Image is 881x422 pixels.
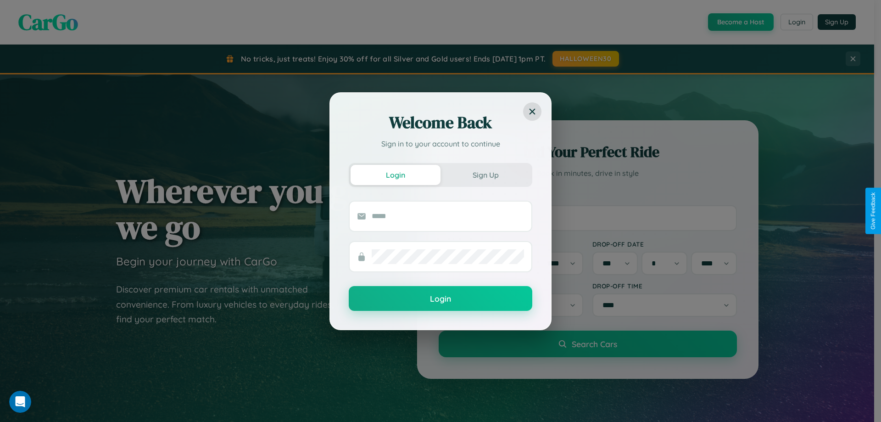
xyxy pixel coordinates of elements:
[9,391,31,413] iframe: Intercom live chat
[440,165,530,185] button: Sign Up
[349,112,532,134] h2: Welcome Back
[349,286,532,311] button: Login
[870,192,876,230] div: Give Feedback
[351,165,440,185] button: Login
[349,138,532,149] p: Sign in to your account to continue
